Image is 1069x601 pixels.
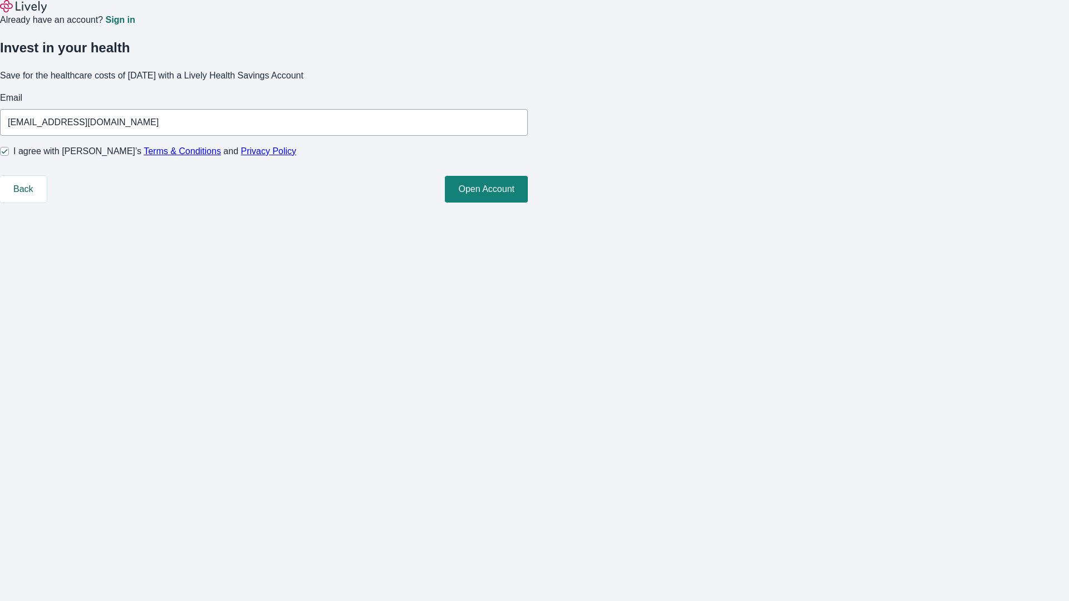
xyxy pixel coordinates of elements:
a: Terms & Conditions [144,146,221,156]
span: I agree with [PERSON_NAME]’s and [13,145,296,158]
button: Open Account [445,176,528,203]
a: Sign in [105,16,135,24]
a: Privacy Policy [241,146,297,156]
